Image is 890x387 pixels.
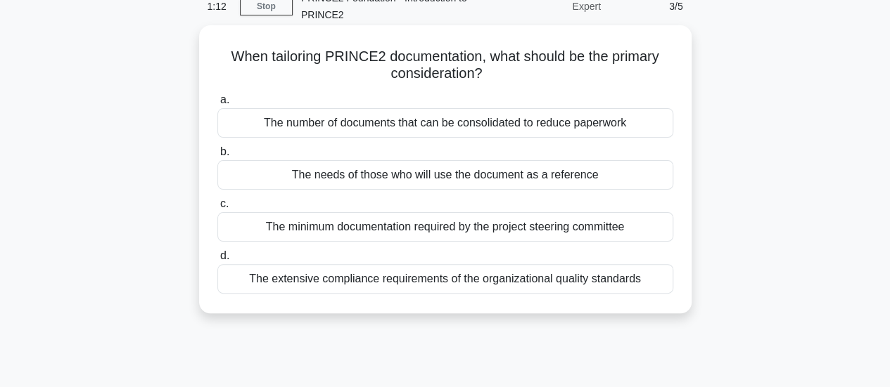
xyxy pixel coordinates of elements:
div: The number of documents that can be consolidated to reduce paperwork [217,108,673,138]
div: The needs of those who will use the document as a reference [217,160,673,190]
span: b. [220,145,229,157]
div: The minimum documentation required by the project steering committee [217,212,673,242]
span: a. [220,93,229,105]
span: d. [220,249,229,261]
span: c. [220,197,229,209]
h5: When tailoring PRINCE2 documentation, what should be the primary consideration? [216,48,675,83]
div: The extensive compliance requirements of the organizational quality standards [217,264,673,294]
